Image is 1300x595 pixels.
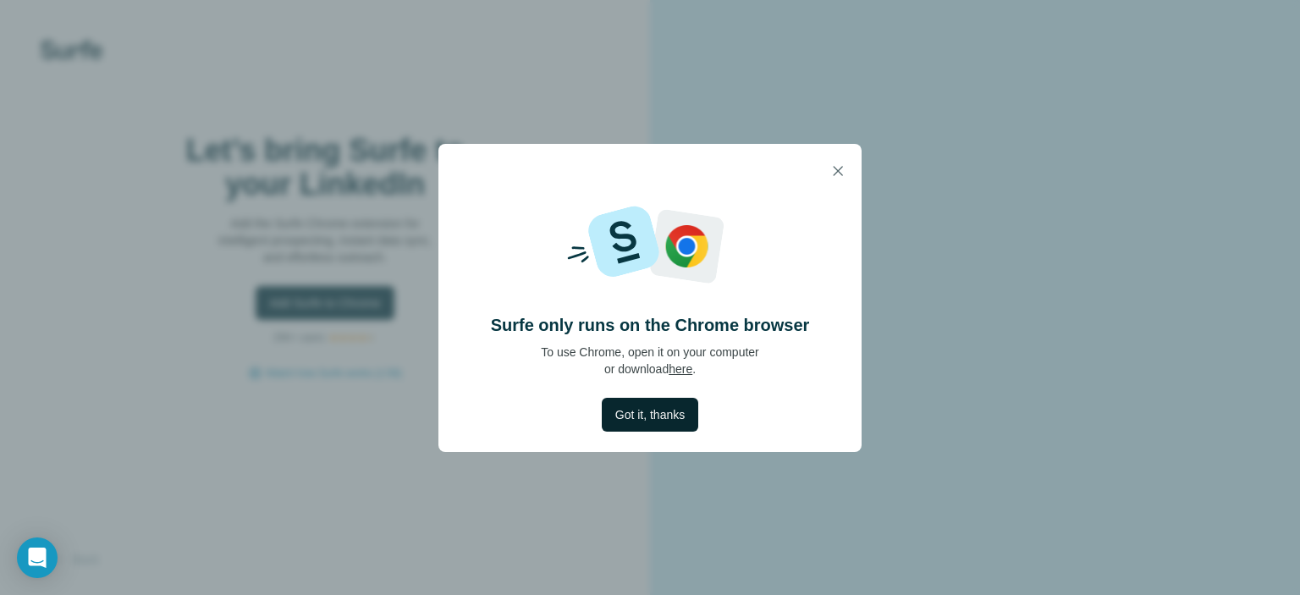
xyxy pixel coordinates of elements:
[17,537,58,578] div: Open Intercom Messenger
[602,398,698,432] button: Got it, thanks
[491,313,810,337] h4: Surfe only runs on the Chrome browser
[541,344,759,377] p: To use Chrome, open it on your computer or download .
[615,406,685,423] span: Got it, thanks
[543,198,757,293] img: Surfe and Google logos
[669,362,692,376] a: here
